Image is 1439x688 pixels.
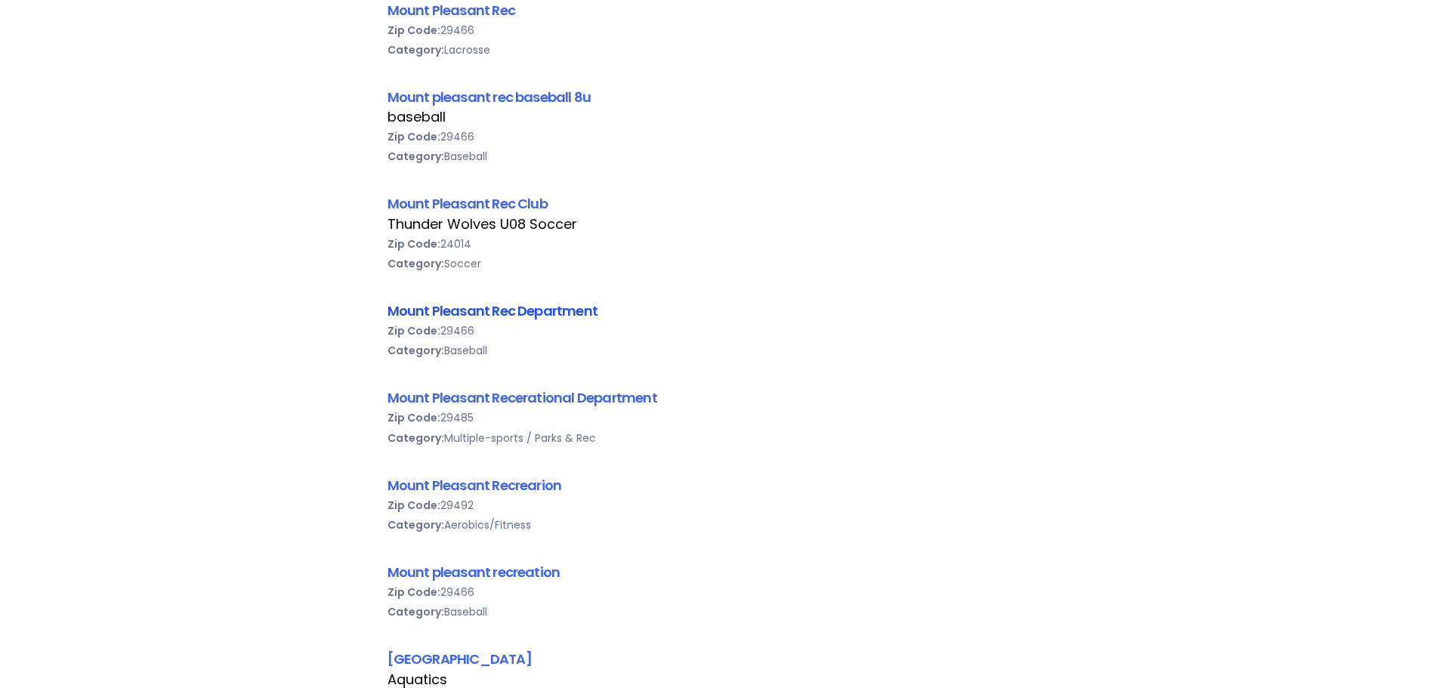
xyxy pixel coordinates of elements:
b: Zip Code: [388,498,440,513]
a: Mount pleasant rec baseball 8u [388,88,591,106]
a: Mount Pleasant Rec Department [388,301,598,320]
a: Mount Pleasant Recerational Department [388,388,657,407]
div: 29466 [388,127,1052,147]
b: Zip Code: [388,323,440,338]
b: Category: [388,343,444,358]
b: Category: [388,256,444,271]
div: baseball [388,107,1052,127]
a: Mount Pleasant Rec Club [388,194,548,213]
a: [GEOGRAPHIC_DATA] [388,649,532,668]
b: Category: [388,430,444,446]
b: Zip Code: [388,236,440,251]
div: Mount Pleasant Rec Department [388,301,1052,321]
div: Lacrosse [388,40,1052,60]
div: Aerobics/Fitness [388,515,1052,535]
div: 29492 [388,495,1052,515]
div: 24014 [388,234,1052,254]
div: Baseball [388,341,1052,360]
a: Mount Pleasant Rec [388,1,515,20]
b: Category: [388,42,444,57]
a: Mount pleasant recreation [388,563,560,582]
div: Multiple-sports / Parks & Rec [388,428,1052,448]
div: Mount pleasant rec baseball 8u [388,87,1052,107]
b: Zip Code: [388,585,440,600]
div: Soccer [388,254,1052,273]
b: Category: [388,149,444,164]
div: Thunder Wolves U08 Soccer [388,214,1052,234]
b: Category: [388,517,444,532]
div: 29466 [388,20,1052,40]
div: Mount Pleasant Rec Club [388,193,1052,214]
div: Mount Pleasant Recerational Department [388,387,1052,408]
div: 29466 [388,321,1052,341]
div: Mount Pleasant Recrearion [388,475,1052,495]
a: Mount Pleasant Recrearion [388,476,562,495]
b: Zip Code: [388,410,440,425]
div: Baseball [388,602,1052,622]
div: 29466 [388,582,1052,602]
div: 29485 [388,408,1052,427]
div: Baseball [388,147,1052,166]
b: Category: [388,604,444,619]
b: Zip Code: [388,129,440,144]
div: Mount pleasant recreation [388,562,1052,582]
div: [GEOGRAPHIC_DATA] [388,649,1052,669]
b: Zip Code: [388,23,440,38]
